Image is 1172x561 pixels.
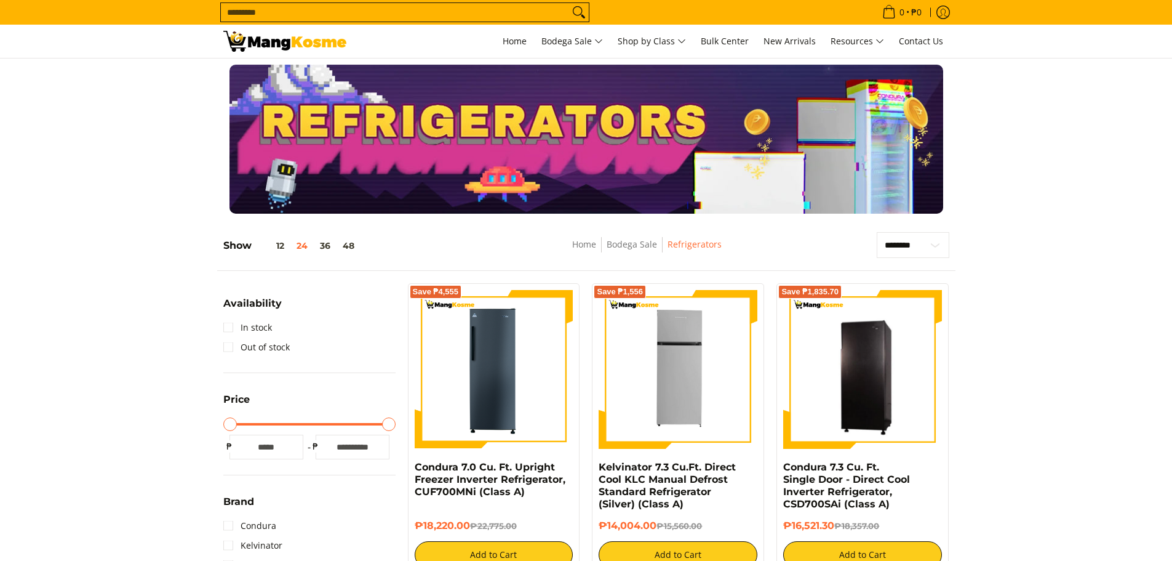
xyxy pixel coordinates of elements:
nav: Breadcrumbs [482,237,811,265]
img: Condura 7.3 Cu. Ft. Single Door - Direct Cool Inverter Refrigerator, CSD700SAi (Class A) [783,292,942,447]
del: ₱18,357.00 [834,521,879,531]
a: Out of stock [223,337,290,357]
a: In stock [223,318,272,337]
span: ₱0 [909,8,923,17]
span: Bodega Sale [541,34,603,49]
button: 24 [290,241,314,251]
h6: ₱14,004.00 [599,520,757,532]
button: 48 [337,241,361,251]
button: 12 [252,241,290,251]
a: Home [496,25,533,58]
a: Refrigerators [668,238,722,250]
a: Resources [824,25,890,58]
button: Search [569,3,589,22]
span: • [879,6,925,19]
summary: Open [223,299,282,318]
del: ₱15,560.00 [656,521,702,531]
nav: Main Menu [359,25,949,58]
span: ₱ [223,440,236,453]
a: Bodega Sale [535,25,609,58]
a: Contact Us [893,25,949,58]
span: Availability [223,299,282,309]
span: 0 [898,8,906,17]
span: Resources [831,34,884,49]
span: Price [223,395,250,405]
img: Kelvinator 7.3 Cu.Ft. Direct Cool KLC Manual Defrost Standard Refrigerator (Silver) (Class A) [599,290,757,449]
img: Condura 7.0 Cu. Ft. Upright Freezer Inverter Refrigerator, CUF700MNi (Class A) [415,290,573,449]
span: ₱ [309,440,322,453]
span: Shop by Class [618,34,686,49]
h5: Show [223,240,361,252]
a: Kelvinator 7.3 Cu.Ft. Direct Cool KLC Manual Defrost Standard Refrigerator (Silver) (Class A) [599,461,736,510]
a: New Arrivals [757,25,822,58]
a: Shop by Class [612,25,692,58]
span: Save ₱1,835.70 [781,288,839,296]
img: Bodega Sale Refrigerator l Mang Kosme: Home Appliances Warehouse Sale [223,31,346,52]
del: ₱22,775.00 [470,521,517,531]
a: Condura 7.0 Cu. Ft. Upright Freezer Inverter Refrigerator, CUF700MNi (Class A) [415,461,565,498]
span: Contact Us [899,35,943,47]
button: 36 [314,241,337,251]
a: Home [572,238,596,250]
span: Brand [223,497,254,507]
summary: Open [223,395,250,414]
span: New Arrivals [763,35,816,47]
span: Home [503,35,527,47]
summary: Open [223,497,254,516]
a: Condura [223,516,276,536]
h6: ₱16,521.30 [783,520,942,532]
span: Bulk Center [701,35,749,47]
h6: ₱18,220.00 [415,520,573,532]
a: Condura 7.3 Cu. Ft. Single Door - Direct Cool Inverter Refrigerator, CSD700SAi (Class A) [783,461,910,510]
a: Kelvinator [223,536,282,555]
a: Bodega Sale [607,238,657,250]
span: Save ₱4,555 [413,288,459,296]
a: Bulk Center [695,25,755,58]
span: Save ₱1,556 [597,288,643,296]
